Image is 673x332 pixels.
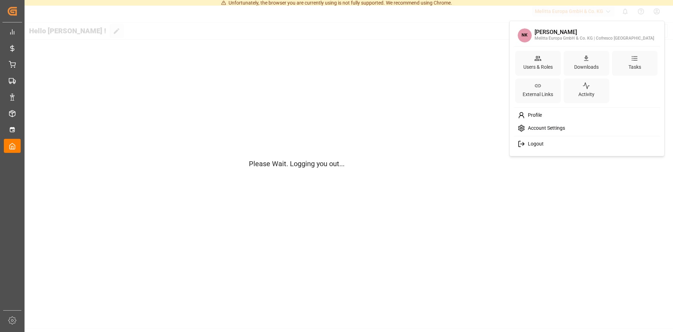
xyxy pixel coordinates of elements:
div: Melitta Europa GmbH & Co. KG | Cofresco [GEOGRAPHIC_DATA] [535,35,654,42]
span: Account Settings [525,125,565,131]
div: Downloads [573,62,600,72]
div: Activity [577,89,596,100]
div: Users & Roles [522,62,554,72]
p: Please Wait. Logging you out... [249,158,424,169]
span: Logout [525,141,544,147]
span: NK [518,28,532,42]
span: Profile [525,112,542,118]
div: External Links [521,89,555,100]
div: [PERSON_NAME] [535,29,654,35]
div: Tasks [627,62,643,72]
